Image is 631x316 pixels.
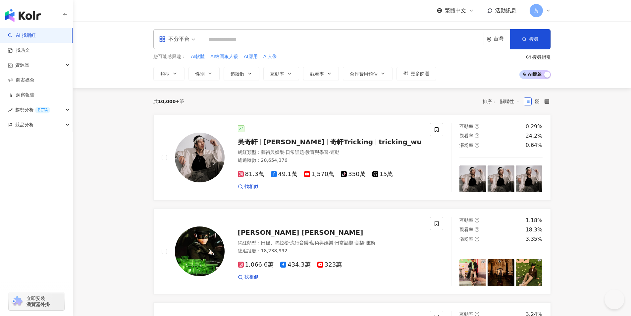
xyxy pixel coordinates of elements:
[310,240,333,245] span: 藝術與娛樂
[238,183,258,190] a: 找相似
[526,123,543,130] div: 0.29%
[459,143,473,148] span: 漲粉率
[238,228,363,236] span: [PERSON_NAME] [PERSON_NAME]
[238,171,264,178] span: 81.3萬
[459,236,473,242] span: 漲粉率
[159,34,189,44] div: 不分平台
[475,237,479,241] span: question-circle
[153,53,186,60] span: 您可能感興趣：
[231,71,244,77] span: 追蹤數
[263,53,277,60] span: AI人像
[495,7,516,14] span: 活動訊息
[15,58,29,73] span: 資源庫
[238,261,274,268] span: 1,066.6萬
[238,248,422,254] div: 總追蹤數 ： 18,238,992
[350,71,378,77] span: 合作費用預估
[160,71,170,77] span: 類型
[459,218,473,223] span: 互動率
[459,133,473,138] span: 觀看率
[158,99,180,104] span: 10,000+
[175,133,225,182] img: KOL Avatar
[330,150,340,155] span: 運動
[153,209,551,294] a: KOL Avatar[PERSON_NAME] [PERSON_NAME]網紅類型：田徑、馬拉松·流行音樂·藝術與娛樂·日常話題·音樂·運動總追蹤數：18,238,9921,066.6萬434....
[8,92,34,98] a: 洞察報告
[290,240,309,245] span: 流行音樂
[529,36,539,42] span: 搜尋
[15,117,34,132] span: 競品分析
[195,71,205,77] span: 性別
[238,240,422,246] div: 網紅類型 ：
[532,54,551,60] div: 搜尋指引
[329,150,330,155] span: ·
[11,296,24,307] img: chrome extension
[153,67,184,80] button: 類型
[510,29,551,49] button: 搜尋
[396,67,436,80] button: 更多篩選
[15,102,50,117] span: 趨勢分析
[9,292,64,310] a: chrome extension立即安裝 瀏覽器外掛
[526,235,543,243] div: 3.35%
[534,7,539,14] span: 黃
[210,53,238,60] span: AI繪圖狼人殺
[263,138,325,146] span: [PERSON_NAME]
[353,240,355,245] span: ·
[526,55,531,59] span: question-circle
[333,240,335,245] span: ·
[459,259,486,286] img: post-image
[271,171,297,178] span: 49.1萬
[459,165,486,192] img: post-image
[379,138,422,146] span: tricking_wu
[372,171,393,178] span: 15萬
[284,150,286,155] span: ·
[238,274,258,281] a: 找相似
[224,67,259,80] button: 追蹤數
[475,124,479,129] span: question-circle
[243,53,258,60] button: AI應用
[263,67,299,80] button: 互動率
[191,53,205,60] button: AI軟體
[238,138,258,146] span: 吳奇軒
[488,259,514,286] img: post-image
[475,218,479,222] span: question-circle
[304,171,335,178] span: 1,570萬
[330,138,373,146] span: 奇軒Tricking
[263,53,278,60] button: AI人像
[8,108,13,112] span: rise
[335,240,353,245] span: 日常話題
[475,133,479,138] span: question-circle
[244,183,258,190] span: 找相似
[5,9,41,22] img: logo
[516,259,543,286] img: post-image
[261,150,284,155] span: 藝術與娛樂
[8,47,30,54] a: 找貼文
[8,77,34,84] a: 商案媒合
[487,37,492,42] span: environment
[488,165,514,192] img: post-image
[238,157,422,164] div: 總追蹤數 ： 20,654,376
[289,240,290,245] span: ·
[516,165,543,192] img: post-image
[526,226,543,233] div: 18.3%
[310,71,324,77] span: 觀看率
[459,124,473,129] span: 互動率
[210,53,238,60] button: AI繪圖狼人殺
[261,240,289,245] span: 田徑、馬拉松
[270,71,284,77] span: 互動率
[526,142,543,149] div: 0.64%
[35,107,50,113] div: BETA
[286,150,304,155] span: 日常話題
[526,217,543,224] div: 1.18%
[153,99,184,104] div: 共 筆
[26,295,50,307] span: 立即安裝 瀏覽器外掛
[494,36,510,42] div: 台灣
[366,240,375,245] span: 運動
[483,96,524,107] div: 排序：
[153,115,551,201] a: KOL Avatar吳奇軒[PERSON_NAME]奇軒Trickingtricking_wu網紅類型：藝術與娛樂·日常話題·教育與學習·運動總追蹤數：20,654,37681.3萬49.1萬1...
[188,67,220,80] button: 性別
[475,143,479,148] span: question-circle
[317,261,342,268] span: 323萬
[305,150,329,155] span: 教育與學習
[244,274,258,281] span: 找相似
